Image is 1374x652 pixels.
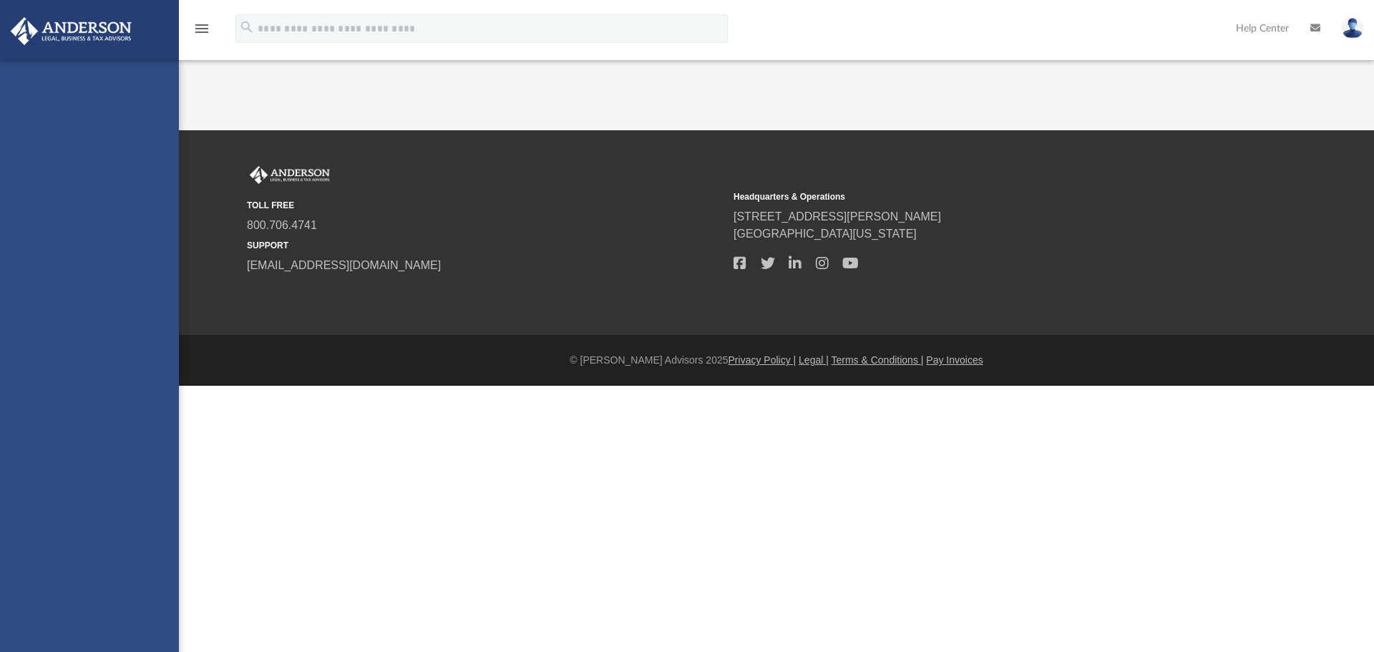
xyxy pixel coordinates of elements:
i: search [239,19,255,35]
div: © [PERSON_NAME] Advisors 2025 [179,353,1374,368]
a: menu [193,27,210,37]
a: [STREET_ADDRESS][PERSON_NAME] [734,210,941,223]
small: Headquarters & Operations [734,190,1210,203]
a: Terms & Conditions | [832,354,924,366]
a: 800.706.4741 [247,219,317,231]
a: [GEOGRAPHIC_DATA][US_STATE] [734,228,917,240]
img: User Pic [1342,18,1363,39]
small: SUPPORT [247,239,723,252]
small: TOLL FREE [247,199,723,212]
a: Privacy Policy | [729,354,796,366]
a: Legal | [799,354,829,366]
i: menu [193,20,210,37]
img: Anderson Advisors Platinum Portal [6,17,136,45]
a: Pay Invoices [926,354,983,366]
a: [EMAIL_ADDRESS][DOMAIN_NAME] [247,259,441,271]
img: Anderson Advisors Platinum Portal [247,166,333,185]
